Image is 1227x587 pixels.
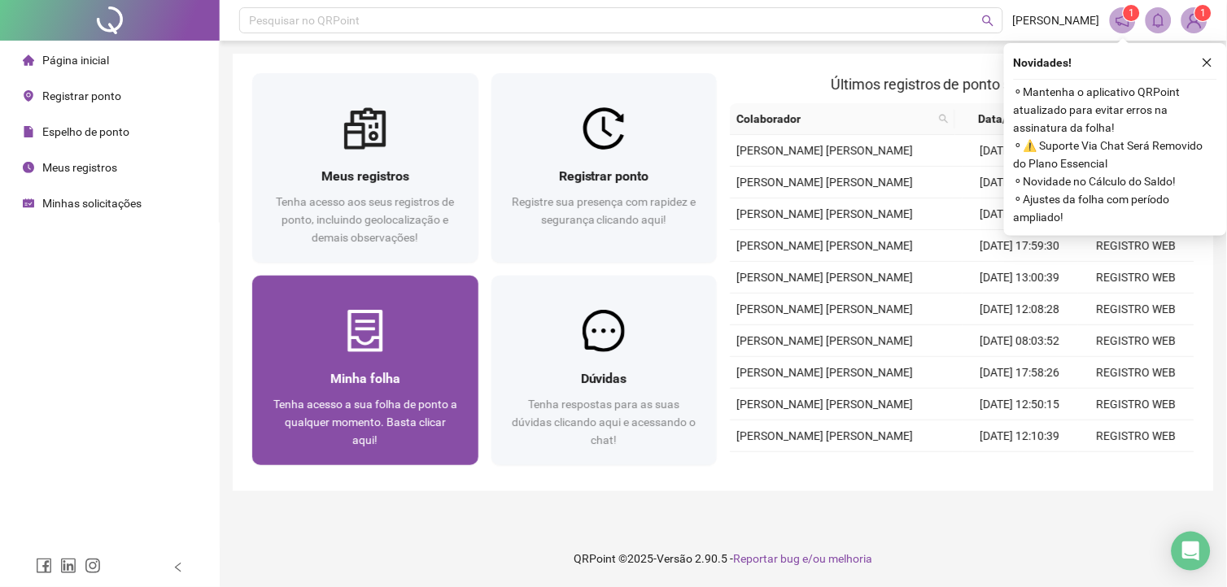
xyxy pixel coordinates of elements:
[276,195,454,244] span: Tenha acesso aos seus registros de ponto, incluindo geolocalização e demais observações!
[85,558,101,574] span: instagram
[1014,137,1217,172] span: ⚬ ⚠️ Suporte Via Chat Será Removido do Plano Essencial
[1078,420,1194,452] td: REGISTRO WEB
[982,15,994,27] span: search
[1014,190,1217,226] span: ⚬ Ajustes da folha com período ampliado!
[42,161,117,174] span: Meus registros
[512,195,696,226] span: Registre sua presença com rapidez e segurança clicando aqui!
[330,371,400,386] span: Minha folha
[1182,8,1207,33] img: 90142
[962,110,1049,128] span: Data/Hora
[23,198,34,209] span: schedule
[831,76,1094,93] span: Últimos registros de ponto sincronizados
[252,276,478,465] a: Minha folhaTenha acesso a sua folha de ponto a qualquer momento. Basta clicar aqui!
[23,90,34,102] span: environment
[736,239,913,252] span: [PERSON_NAME] [PERSON_NAME]
[36,558,52,574] span: facebook
[42,54,109,67] span: Página inicial
[963,167,1079,198] td: [DATE] 12:13:47
[736,271,913,284] span: [PERSON_NAME] [PERSON_NAME]
[955,103,1068,135] th: Data/Hora
[23,126,34,137] span: file
[1014,54,1072,72] span: Novidades !
[963,230,1079,262] td: [DATE] 17:59:30
[321,168,409,184] span: Meus registros
[1078,389,1194,420] td: REGISTRO WEB
[23,162,34,173] span: clock-circle
[1078,357,1194,389] td: REGISTRO WEB
[1129,7,1135,19] span: 1
[963,452,1079,484] td: [DATE] 07:48:50
[60,558,76,574] span: linkedin
[1014,172,1217,190] span: ⚬ Novidade no Cálculo do Saldo!
[736,144,913,157] span: [PERSON_NAME] [PERSON_NAME]
[1195,5,1212,21] sup: Atualize o seu contato no menu Meus Dados
[1116,13,1130,28] span: notification
[939,114,949,124] span: search
[736,429,913,442] span: [PERSON_NAME] [PERSON_NAME]
[963,262,1079,293] td: [DATE] 13:00:39
[734,552,873,565] span: Reportar bug e/ou melhoria
[736,110,932,128] span: Colaborador
[1172,532,1211,571] div: Open Intercom Messenger
[23,54,34,66] span: home
[657,552,693,565] span: Versão
[963,389,1079,420] td: [DATE] 12:50:15
[963,420,1079,452] td: [DATE] 12:10:39
[252,73,478,263] a: Meus registrosTenha acesso aos seus registros de ponto, incluindo geolocalização e demais observa...
[963,325,1079,357] td: [DATE] 08:03:52
[736,176,913,189] span: [PERSON_NAME] [PERSON_NAME]
[559,168,649,184] span: Registrar ponto
[1151,13,1166,28] span: bell
[963,357,1079,389] td: [DATE] 17:58:26
[512,398,696,446] span: Tenha respostas para as suas dúvidas clicando aqui e acessando o chat!
[1078,262,1194,293] td: REGISTRO WEB
[42,89,121,102] span: Registrar ponto
[936,107,952,131] span: search
[1078,293,1194,325] td: REGISTRO WEB
[1078,325,1194,357] td: REGISTRO WEB
[1013,11,1100,29] span: [PERSON_NAME]
[491,276,718,465] a: DúvidasTenha respostas para as suas dúvidas clicando aqui e acessando o chat!
[963,135,1079,167] td: [DATE] 12:53:54
[1078,452,1194,484] td: REGISTRO WEB
[581,371,627,386] span: Dúvidas
[1078,230,1194,262] td: REGISTRO WEB
[1201,7,1207,19] span: 1
[273,398,457,446] span: Tenha acesso a sua folha de ponto a qualquer momento. Basta clicar aqui!
[491,73,718,263] a: Registrar pontoRegistre sua presença com rapidez e segurança clicando aqui!
[172,562,184,573] span: left
[220,530,1227,587] footer: QRPoint © 2025 - 2.90.5 -
[42,125,129,138] span: Espelho de ponto
[736,334,913,347] span: [PERSON_NAME] [PERSON_NAME]
[736,207,913,220] span: [PERSON_NAME] [PERSON_NAME]
[1014,83,1217,137] span: ⚬ Mantenha o aplicativo QRPoint atualizado para evitar erros na assinatura da folha!
[1202,57,1213,68] span: close
[42,197,142,210] span: Minhas solicitações
[963,293,1079,325] td: [DATE] 12:08:28
[736,302,913,315] span: [PERSON_NAME] [PERSON_NAME]
[963,198,1079,230] td: [DATE] 07:32:31
[736,366,913,379] span: [PERSON_NAME] [PERSON_NAME]
[1124,5,1140,21] sup: 1
[736,398,913,411] span: [PERSON_NAME] [PERSON_NAME]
